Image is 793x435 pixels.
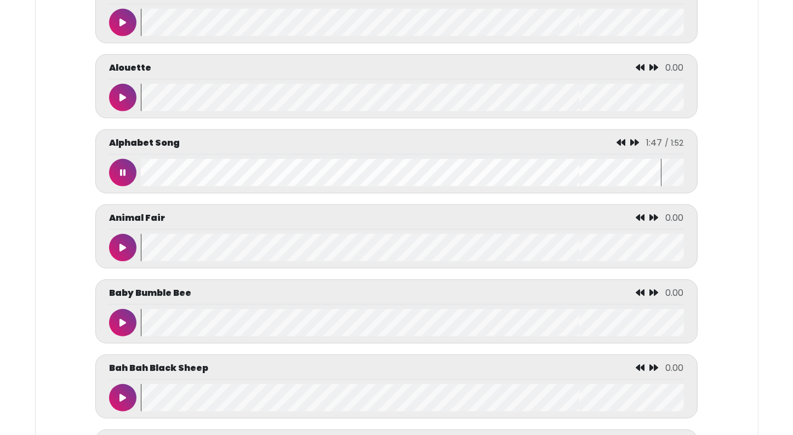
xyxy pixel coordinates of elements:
p: Alouette [109,61,151,75]
span: / 1:52 [665,138,684,148]
span: 0.00 [666,61,684,74]
p: Bah Bah Black Sheep [109,362,208,375]
p: Baby Bumble Bee [109,287,191,300]
span: 1:47 [647,136,663,149]
p: Alphabet Song [109,136,180,150]
p: Animal Fair [109,211,165,225]
span: 0.00 [666,287,684,299]
span: 0.00 [666,362,684,374]
span: 0.00 [666,211,684,224]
